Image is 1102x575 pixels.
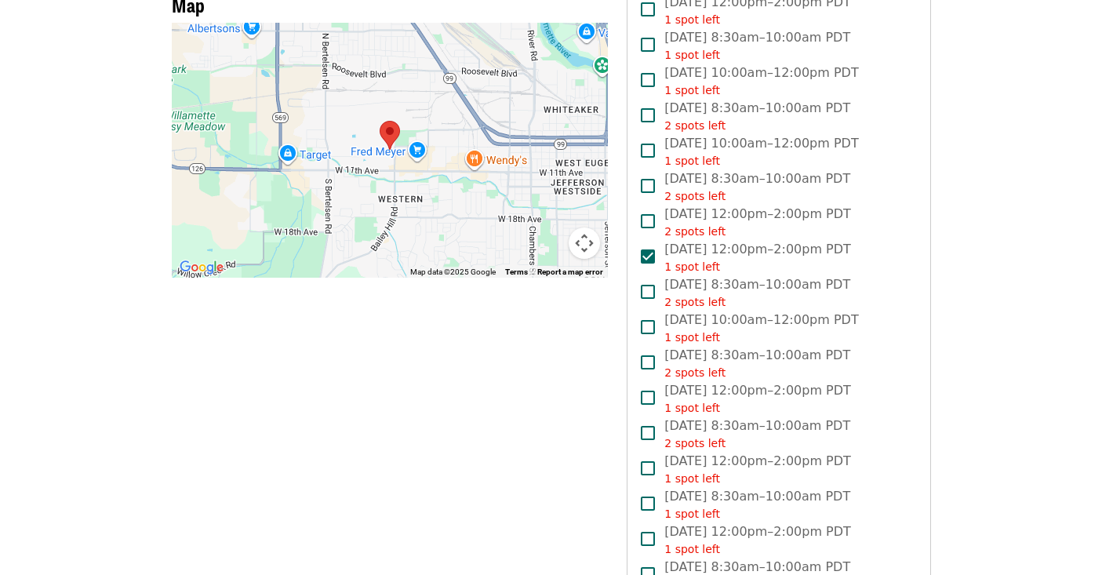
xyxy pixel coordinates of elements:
[664,13,720,26] span: 1 spot left
[664,381,851,417] span: [DATE] 12:00pm–2:00pm PDT
[664,190,726,202] span: 2 spots left
[664,169,850,205] span: [DATE] 8:30am–10:00am PDT
[505,267,528,276] a: Terms (opens in new tab)
[664,331,720,344] span: 1 spot left
[664,84,720,96] span: 1 spot left
[664,28,850,64] span: [DATE] 8:30am–10:00am PDT
[664,64,858,99] span: [DATE] 10:00am–12:00pm PDT
[664,437,726,449] span: 2 spots left
[664,508,720,520] span: 1 spot left
[664,119,726,132] span: 2 spots left
[664,487,850,522] span: [DATE] 8:30am–10:00am PDT
[664,240,851,275] span: [DATE] 12:00pm–2:00pm PDT
[664,155,720,167] span: 1 spot left
[664,366,726,379] span: 2 spots left
[664,346,850,381] span: [DATE] 8:30am–10:00am PDT
[664,522,851,558] span: [DATE] 12:00pm–2:00pm PDT
[664,472,720,485] span: 1 spot left
[664,49,720,61] span: 1 spot left
[569,227,600,259] button: Map camera controls
[664,260,720,273] span: 1 spot left
[176,257,227,278] a: Open this area in Google Maps (opens a new window)
[664,417,850,452] span: [DATE] 8:30am–10:00am PDT
[664,311,858,346] span: [DATE] 10:00am–12:00pm PDT
[664,99,850,134] span: [DATE] 8:30am–10:00am PDT
[664,402,720,414] span: 1 spot left
[176,257,227,278] img: Google
[664,296,726,308] span: 2 spots left
[664,543,720,555] span: 1 spot left
[664,134,858,169] span: [DATE] 10:00am–12:00pm PDT
[410,267,496,276] span: Map data ©2025 Google
[664,205,851,240] span: [DATE] 12:00pm–2:00pm PDT
[664,275,850,311] span: [DATE] 8:30am–10:00am PDT
[664,452,851,487] span: [DATE] 12:00pm–2:00pm PDT
[664,225,726,238] span: 2 spots left
[537,267,603,276] a: Report a map error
